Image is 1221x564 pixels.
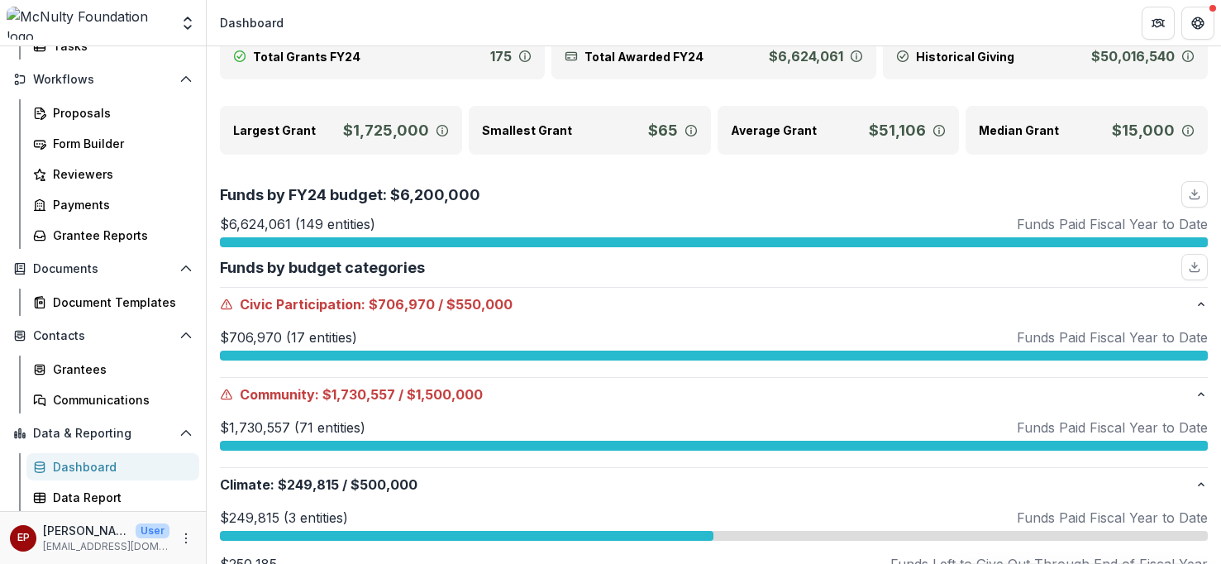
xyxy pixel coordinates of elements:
[26,191,199,218] a: Payments
[43,539,169,554] p: [EMAIL_ADDRESS][DOMAIN_NAME]
[342,475,347,495] span: /
[33,262,173,276] span: Documents
[220,378,1208,411] button: Community:$1,730,557/$1,500,000
[213,11,290,35] nav: breadcrumb
[482,122,572,139] p: Smallest Grant
[220,475,1195,495] p: Climate : $500,000
[26,386,199,413] a: Communications
[53,361,186,378] div: Grantees
[53,294,186,311] div: Document Templates
[220,214,375,234] p: $6,624,061 (149 entities)
[220,385,1195,404] p: Community : $1,500,000
[648,119,678,141] p: $65
[979,122,1059,139] p: Median Grant
[343,119,429,141] p: $1,725,000
[1181,7,1214,40] button: Get Help
[53,165,186,183] div: Reviewers
[53,227,186,244] div: Grantee Reports
[53,489,186,506] div: Data Report
[1017,214,1208,234] p: Funds Paid Fiscal Year to Date
[438,294,443,314] span: /
[26,160,199,188] a: Reviewers
[369,294,435,314] span: $706,970
[7,256,199,282] button: Open Documents
[53,135,186,152] div: Form Builder
[233,122,316,139] p: Largest Grant
[220,468,1208,501] button: Climate:$249,815/$500,000
[136,523,169,538] p: User
[220,418,365,437] p: $1,730,557 (71 entities)
[33,73,173,87] span: Workflows
[220,256,425,279] p: Funds by budget categories
[220,508,348,528] p: $249,815 (3 entities)
[33,427,173,441] span: Data & Reporting
[1181,254,1208,280] button: download
[53,391,186,409] div: Communications
[220,321,1208,377] div: Civic Participation:$706,970/$550,000
[1142,7,1175,40] button: Partners
[220,14,284,31] div: Dashboard
[220,184,480,206] p: Funds by FY24 budget: $6,200,000
[26,453,199,480] a: Dashboard
[731,122,817,139] p: Average Grant
[220,294,1195,314] p: Civic Participation : $550,000
[53,104,186,122] div: Proposals
[322,385,395,404] span: $1,730,557
[176,528,196,548] button: More
[1112,119,1175,141] p: $15,000
[33,329,173,343] span: Contacts
[1017,508,1208,528] p: Funds Paid Fiscal Year to Date
[769,46,843,66] p: $6,624,061
[26,99,199,127] a: Proposals
[916,48,1014,65] p: Historical Giving
[253,48,360,65] p: Total Grants FY24
[584,48,704,65] p: Total Awarded FY24
[7,323,199,349] button: Open Contacts
[26,130,199,157] a: Form Builder
[17,533,30,543] div: esther park
[869,119,926,141] p: $51,106
[278,475,339,495] span: $249,815
[26,484,199,511] a: Data Report
[43,522,129,539] p: [PERSON_NAME]
[398,385,403,404] span: /
[7,420,199,447] button: Open Data & Reporting
[1017,418,1208,437] p: Funds Paid Fiscal Year to Date
[7,66,199,93] button: Open Workflows
[53,458,186,476] div: Dashboard
[176,7,199,40] button: Open entity switcher
[1017,327,1208,347] p: Funds Paid Fiscal Year to Date
[26,289,199,316] a: Document Templates
[220,411,1208,467] div: Community:$1,730,557/$1,500,000
[490,46,512,66] p: 175
[220,327,357,347] p: $706,970 (17 entities)
[26,356,199,383] a: Grantees
[1181,181,1208,208] button: download
[1091,46,1175,66] p: $50,016,540
[26,222,199,249] a: Grantee Reports
[220,288,1208,321] button: Civic Participation:$706,970/$550,000
[7,7,169,40] img: McNulty Foundation logo
[53,196,186,213] div: Payments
